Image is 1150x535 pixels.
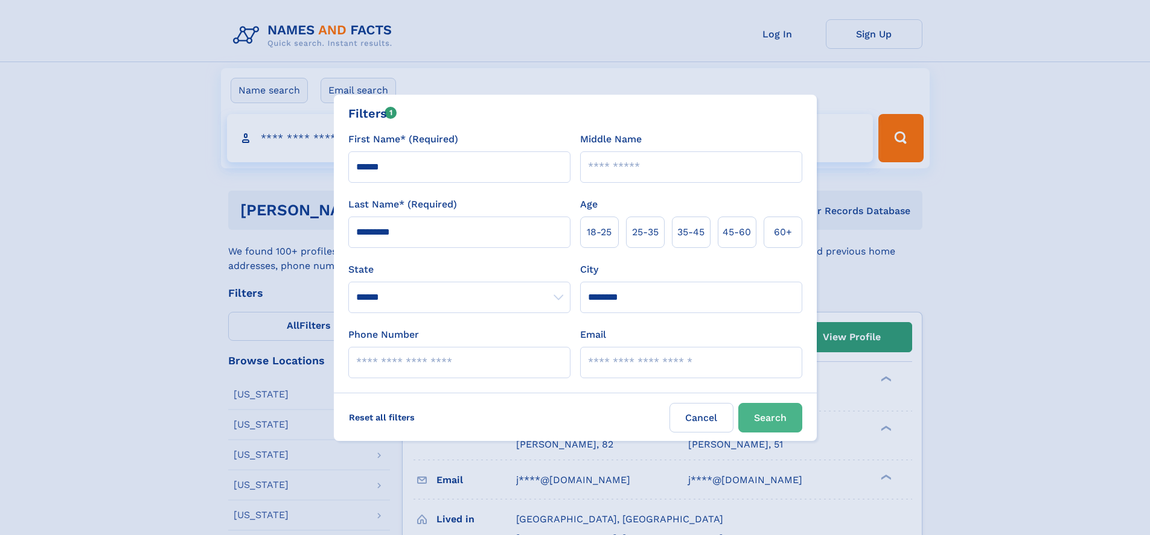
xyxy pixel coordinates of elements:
[774,225,792,239] span: 60+
[580,132,642,147] label: Middle Name
[341,403,423,432] label: Reset all filters
[587,225,612,239] span: 18‑25
[580,197,598,212] label: Age
[677,225,704,239] span: 35‑45
[348,197,457,212] label: Last Name* (Required)
[348,328,419,342] label: Phone Number
[669,403,733,432] label: Cancel
[348,104,397,122] div: Filters
[580,262,598,277] label: City
[723,225,751,239] span: 45‑60
[632,225,659,239] span: 25‑35
[580,328,606,342] label: Email
[348,262,570,277] label: State
[348,132,458,147] label: First Name* (Required)
[738,403,802,432] button: Search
